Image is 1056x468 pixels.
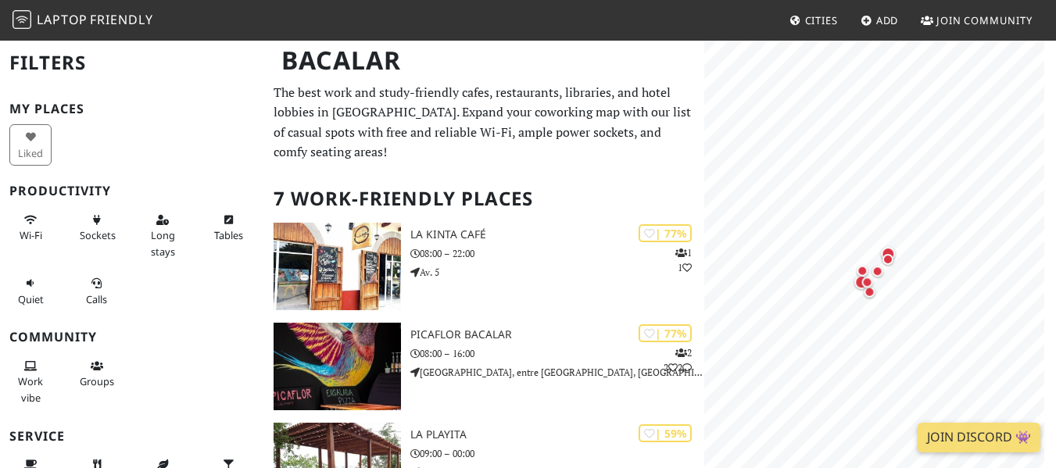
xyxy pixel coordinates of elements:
[75,353,117,395] button: Groups
[9,184,255,198] h3: Productivity
[90,11,152,28] span: Friendly
[9,429,255,444] h3: Service
[639,424,692,442] div: | 59%
[151,228,175,258] span: Long stays
[410,365,703,380] p: [GEOGRAPHIC_DATA], entre [GEOGRAPHIC_DATA], [GEOGRAPHIC_DATA] y
[264,323,704,410] a: Picaflor Bacalar | 77% 222 Picaflor Bacalar 08:00 – 16:00 [GEOGRAPHIC_DATA], entre [GEOGRAPHIC_DA...
[860,282,879,301] div: Map marker
[20,228,42,242] span: Stable Wi-Fi
[868,262,886,280] div: Map marker
[783,6,844,34] a: Cities
[264,223,704,310] a: La Kinta Café | 77% 11 La Kinta Café 08:00 – 22:00 Av. 5
[410,346,703,361] p: 08:00 – 16:00
[9,207,52,248] button: Wi-Fi
[805,13,838,27] span: Cities
[75,270,117,312] button: Calls
[9,353,52,410] button: Work vibe
[918,423,1040,452] a: Join Discord 👾
[915,6,1039,34] a: Join Community
[675,245,692,275] p: 1 1
[9,330,255,345] h3: Community
[18,292,44,306] span: Quiet
[9,270,52,312] button: Quiet
[410,328,703,341] h3: Picaflor Bacalar
[274,175,695,223] h2: 7 Work-Friendly Places
[857,273,876,291] div: Map marker
[878,244,898,264] div: Map marker
[13,7,153,34] a: LaptopFriendly LaptopFriendly
[410,246,703,261] p: 08:00 – 22:00
[853,261,872,280] div: Map marker
[75,207,117,248] button: Sockets
[9,39,255,87] h2: Filters
[141,207,184,264] button: Long stays
[851,272,872,292] div: Map marker
[410,265,703,280] p: Av. 5
[269,39,701,82] h1: Bacalar
[18,374,43,404] span: People working
[9,102,255,116] h3: My Places
[37,11,88,28] span: Laptop
[274,83,695,163] p: The best work and study-friendly cafes, restaurants, libraries, and hotel lobbies in [GEOGRAPHIC_...
[274,223,402,310] img: La Kinta Café
[86,292,107,306] span: Video/audio calls
[879,250,897,269] div: Map marker
[410,446,703,461] p: 09:00 – 00:00
[80,228,116,242] span: Power sockets
[274,323,402,410] img: Picaflor Bacalar
[410,428,703,441] h3: La Playita
[936,13,1033,27] span: Join Community
[13,10,31,29] img: LaptopFriendly
[214,228,243,242] span: Work-friendly tables
[207,207,249,248] button: Tables
[80,374,114,388] span: Group tables
[854,6,905,34] a: Add
[639,224,692,242] div: | 77%
[410,228,703,241] h3: La Kinta Café
[664,345,692,375] p: 2 2 2
[876,13,899,27] span: Add
[639,324,692,342] div: | 77%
